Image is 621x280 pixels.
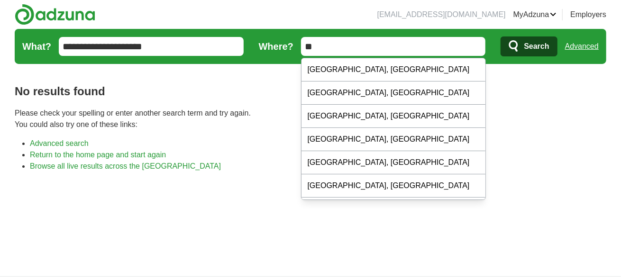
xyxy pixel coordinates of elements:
div: [GEOGRAPHIC_DATA], [GEOGRAPHIC_DATA] [301,151,485,174]
iframe: Ads by Google [15,180,606,261]
img: Adzuna logo [15,4,95,25]
div: [GEOGRAPHIC_DATA], [GEOGRAPHIC_DATA] [301,81,485,105]
a: Advanced [565,37,599,56]
label: Where? [259,39,293,54]
a: Return to the home page and start again [30,151,166,159]
label: What? [22,39,51,54]
p: Please check your spelling or enter another search term and try again. You could also try one of ... [15,108,606,130]
h1: No results found [15,83,606,100]
div: [GEOGRAPHIC_DATA], [GEOGRAPHIC_DATA] [301,174,485,198]
div: [GEOGRAPHIC_DATA], [GEOGRAPHIC_DATA] [301,128,485,151]
a: MyAdzuna [513,9,557,20]
a: Browse all live results across the [GEOGRAPHIC_DATA] [30,162,221,170]
a: Advanced search [30,139,89,147]
span: Search [524,37,549,56]
a: Employers [570,9,606,20]
div: [GEOGRAPHIC_DATA], [GEOGRAPHIC_DATA] [301,105,485,128]
div: [GEOGRAPHIC_DATA], [GEOGRAPHIC_DATA] [301,198,485,221]
li: [EMAIL_ADDRESS][DOMAIN_NAME] [377,9,506,20]
button: Search [501,36,557,56]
